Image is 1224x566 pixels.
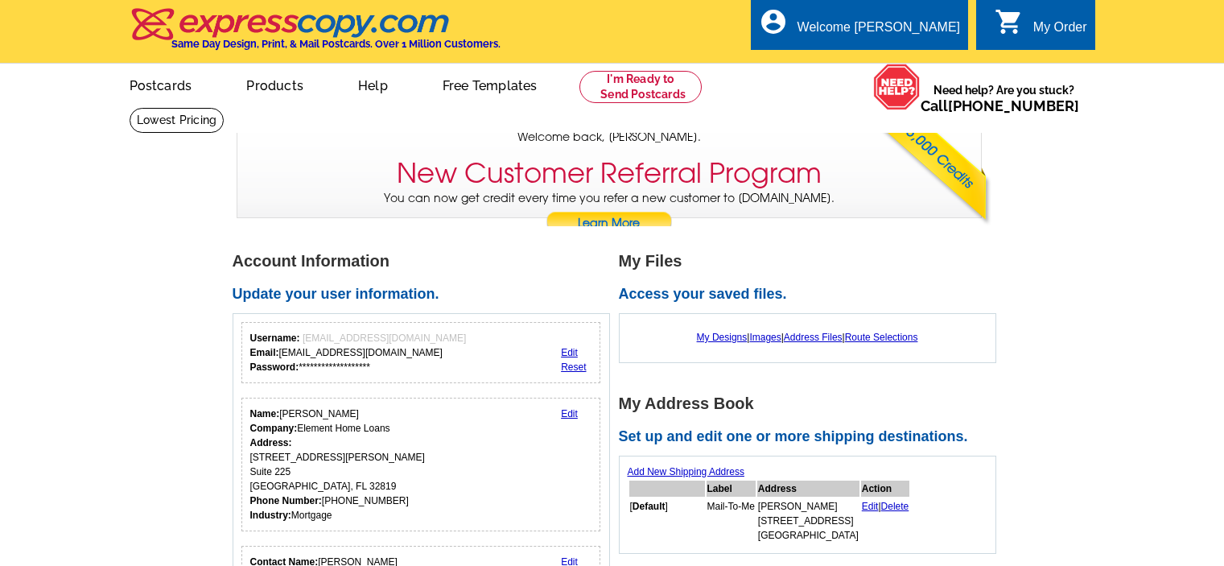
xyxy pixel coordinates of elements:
[861,498,910,543] td: |
[707,481,756,497] th: Label
[619,428,1005,446] h2: Set up and edit one or more shipping destinations.
[881,501,909,512] a: Delete
[995,18,1087,38] a: shopping_cart My Order
[250,510,291,521] strong: Industry:
[250,423,298,434] strong: Company:
[250,407,425,523] div: [PERSON_NAME] Element Home Loans [STREET_ADDRESS][PERSON_NAME] Suite 225 [GEOGRAPHIC_DATA], FL 32...
[417,65,563,103] a: Free Templates
[948,97,1079,114] a: [PHONE_NUMBER]
[104,65,218,103] a: Postcards
[561,361,586,373] a: Reset
[921,82,1087,114] span: Need help? Are you stuck?
[546,212,673,236] a: Learn More
[332,65,414,103] a: Help
[759,7,788,36] i: account_circle
[303,333,466,344] span: [EMAIL_ADDRESS][DOMAIN_NAME]
[250,437,292,448] strong: Address:
[633,501,666,512] b: Default
[757,498,859,543] td: [PERSON_NAME] [STREET_ADDRESS] [GEOGRAPHIC_DATA]
[757,481,859,497] th: Address
[629,498,705,543] td: [ ]
[250,333,300,344] strong: Username:
[250,495,322,506] strong: Phone Number:
[241,322,601,383] div: Your login information.
[397,157,822,190] h3: New Customer Referral Program
[250,361,299,373] strong: Password:
[749,332,781,343] a: Images
[233,253,619,270] h1: Account Information
[233,286,619,304] h2: Update your user information.
[1033,20,1087,43] div: My Order
[921,97,1079,114] span: Call
[797,20,960,43] div: Welcome [PERSON_NAME]
[707,498,756,543] td: Mail-To-Me
[171,38,501,50] h4: Same Day Design, Print, & Mail Postcards. Over 1 Million Customers.
[619,253,1005,270] h1: My Files
[250,408,280,419] strong: Name:
[517,129,701,146] span: Welcome back, [PERSON_NAME].
[861,481,910,497] th: Action
[995,7,1024,36] i: shopping_cart
[130,19,501,50] a: Same Day Design, Print, & Mail Postcards. Over 1 Million Customers.
[628,322,987,353] div: | | |
[250,347,279,358] strong: Email:
[697,332,748,343] a: My Designs
[561,347,578,358] a: Edit
[784,332,843,343] a: Address Files
[237,190,981,236] p: You can now get credit every time you refer a new customer to [DOMAIN_NAME].
[628,466,744,477] a: Add New Shipping Address
[873,64,921,110] img: help
[619,286,1005,304] h2: Access your saved files.
[561,408,578,419] a: Edit
[220,65,329,103] a: Products
[845,332,918,343] a: Route Selections
[862,501,879,512] a: Edit
[241,398,601,531] div: Your personal details.
[619,395,1005,412] h1: My Address Book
